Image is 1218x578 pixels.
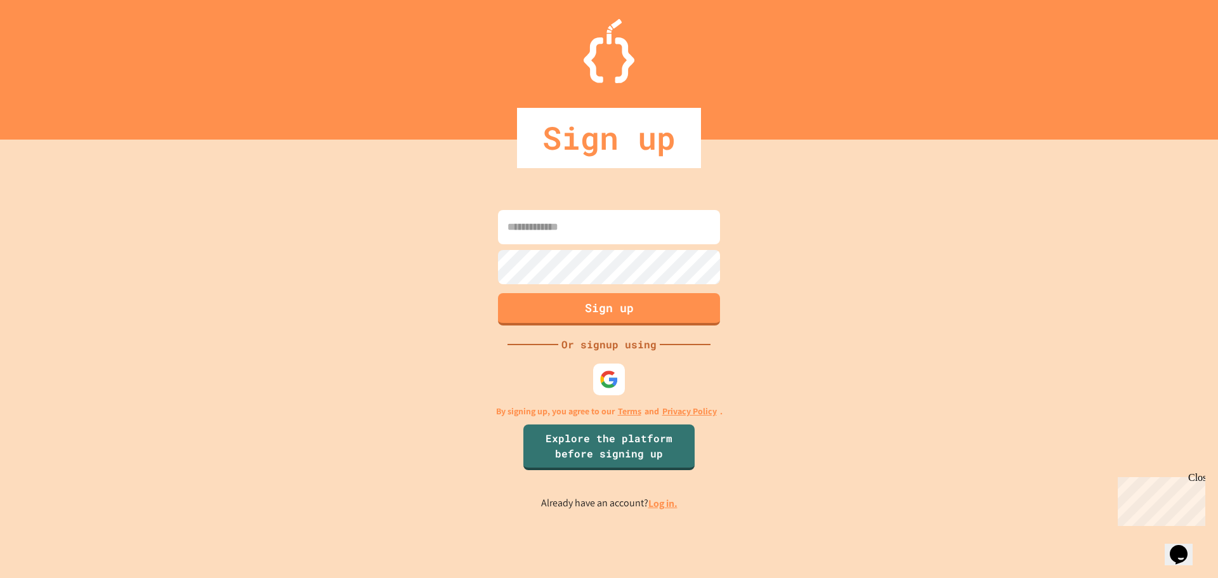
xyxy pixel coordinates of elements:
img: Logo.svg [584,19,634,83]
div: Chat with us now!Close [5,5,88,81]
iframe: chat widget [1165,527,1205,565]
a: Log in. [648,497,678,510]
button: Sign up [498,293,720,325]
div: Or signup using [558,337,660,352]
a: Privacy Policy [662,405,717,418]
p: Already have an account? [541,496,678,511]
a: Terms [618,405,641,418]
iframe: chat widget [1113,472,1205,526]
img: google-icon.svg [599,370,619,389]
p: By signing up, you agree to our and . [496,405,723,418]
a: Explore the platform before signing up [523,424,695,470]
div: Sign up [517,108,701,168]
